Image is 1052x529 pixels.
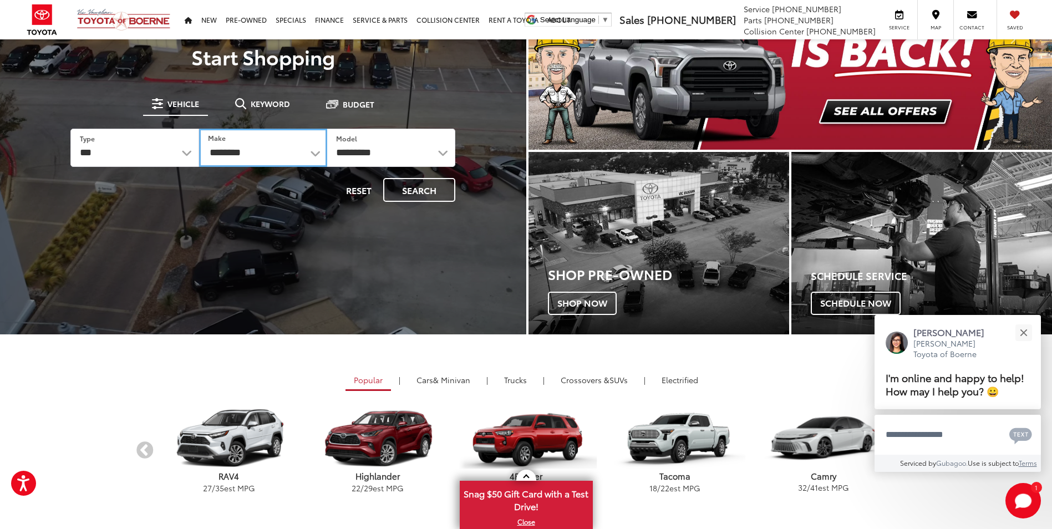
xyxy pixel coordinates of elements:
span: [PHONE_NUMBER] [806,26,876,37]
span: ▼ [602,16,609,24]
span: Map [923,24,948,31]
span: Saved [1003,24,1027,31]
img: Toyota Highlander [307,409,448,469]
button: Close [1012,321,1035,344]
span: Parts [744,14,762,26]
a: Gubagoo. [936,458,968,467]
a: Electrified [653,370,707,389]
span: 41 [810,482,818,493]
aside: carousel [135,399,917,502]
span: Collision Center [744,26,804,37]
li: | [396,374,403,385]
button: Previous [135,441,155,460]
span: 18 [649,482,657,494]
span: Vehicle [167,100,199,108]
p: / est MPG [749,482,898,493]
p: 4Runner [452,470,601,482]
span: Contact [959,24,984,31]
div: Close[PERSON_NAME][PERSON_NAME] Toyota of BoerneI'm online and happy to help! How may I help you?... [875,315,1041,472]
li: | [484,374,491,385]
span: 22 [352,482,360,494]
button: Chat with SMS [1006,422,1035,447]
span: 35 [215,482,224,494]
span: [PHONE_NUMBER] [647,12,736,27]
span: Snag $50 Gift Card with a Test Drive! [461,482,592,516]
span: Budget [343,100,374,108]
span: Serviced by [900,458,936,467]
span: Use is subject to [968,458,1019,467]
a: Terms [1019,458,1037,467]
p: Highlander [303,470,452,482]
label: Type [80,134,95,143]
a: Shop Pre-Owned Shop Now [528,152,789,334]
label: Model [336,134,357,143]
a: Schedule Service Schedule Now [791,152,1052,334]
button: Search [383,178,455,202]
div: Toyota [791,152,1052,334]
textarea: Type your message [875,415,1041,455]
img: Toyota RAV4 [158,409,299,469]
img: Toyota Tacoma [604,409,745,469]
span: Service [887,24,912,31]
span: 29 [364,482,373,494]
span: 1 [1035,485,1038,490]
p: RAV4 [155,470,303,482]
p: [PERSON_NAME] [913,326,995,338]
span: [PHONE_NUMBER] [764,14,834,26]
span: 27 [203,482,212,494]
span: & Minivan [433,374,470,385]
a: Popular [345,370,391,391]
label: Make [208,133,226,143]
span: Keyword [251,100,290,108]
button: Toggle Chat Window [1005,483,1041,518]
span: Shop Now [548,292,617,315]
p: Start Shopping [47,45,480,68]
span: Crossovers & [561,374,609,385]
img: Toyota 4Runner [455,409,597,469]
img: Toyota Camry [753,409,894,469]
span: Service [744,3,770,14]
a: Trucks [496,370,535,389]
li: | [641,374,648,385]
span: Sales [619,12,644,27]
svg: Text [1009,426,1032,444]
span: 32 [798,482,807,493]
span: [PHONE_NUMBER] [772,3,841,14]
span: 22 [660,482,669,494]
h3: Shop Pre-Owned [548,267,789,281]
svg: Start Chat [1005,483,1041,518]
img: Vic Vaughan Toyota of Boerne [77,8,171,31]
p: Camry [749,470,898,482]
p: / est MPG [155,482,303,494]
span: I'm online and happy to help! How may I help you? 😀 [886,370,1024,398]
p: / est MPG [452,482,601,493]
button: Reset [337,178,381,202]
p: / est MPG [303,482,452,494]
a: Cars [408,370,479,389]
p: / est MPG [601,482,749,494]
span: ​ [598,16,599,24]
p: [PERSON_NAME] Toyota of Boerne [913,338,995,360]
p: Tacoma [601,470,749,482]
h4: Schedule Service [811,271,1052,282]
a: SUVs [552,370,636,389]
span: Select Language [540,16,596,24]
div: Toyota [528,152,789,334]
span: Schedule Now [811,292,901,315]
li: | [540,374,547,385]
